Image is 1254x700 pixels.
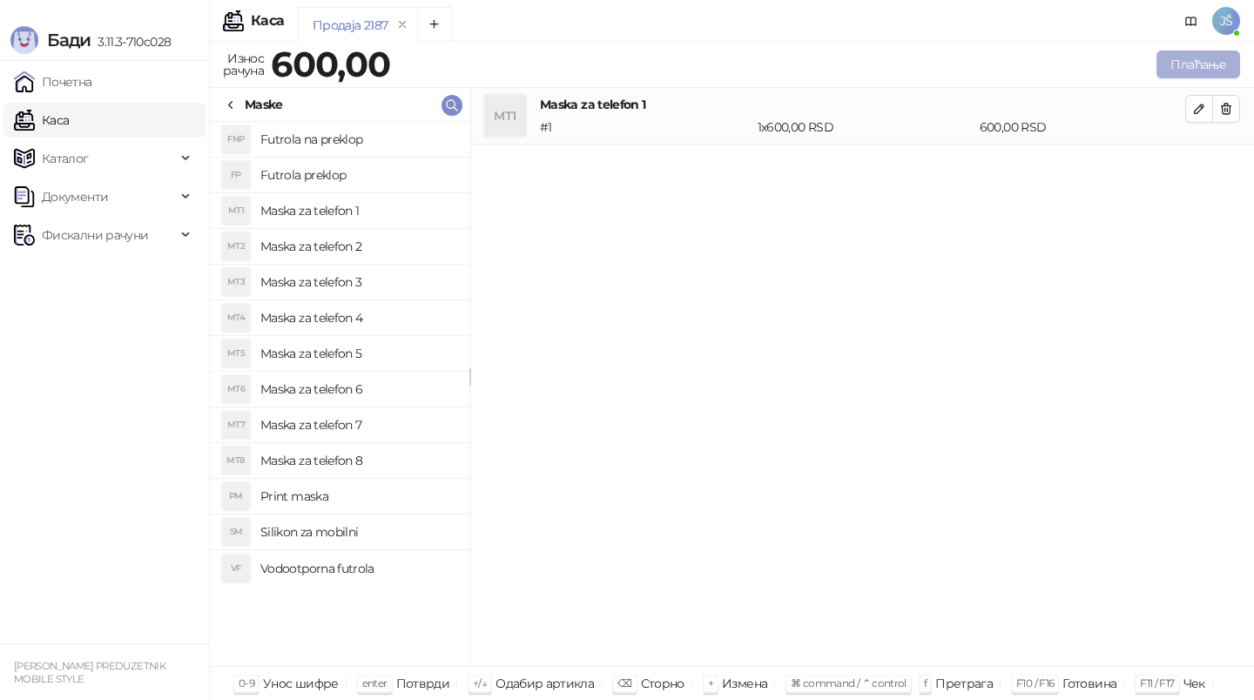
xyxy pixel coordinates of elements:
div: FP [222,161,250,189]
div: VF [222,555,250,582]
div: PM [222,482,250,510]
strong: 600,00 [271,43,390,85]
div: Претрага [935,672,993,695]
span: Документи [42,179,108,214]
span: 3.11.3-710c028 [91,34,171,50]
div: grid [210,122,469,666]
div: Продаја 2187 [313,16,388,35]
div: Готовина [1062,672,1116,695]
h4: Maska za telefon 1 [260,197,455,225]
span: enter [362,676,388,690]
h4: Print maska [260,482,455,510]
div: Одабир артикла [496,672,594,695]
div: Каса [251,14,284,28]
div: Чек [1183,672,1205,695]
div: MT8 [222,447,250,475]
span: Бади [47,30,91,50]
span: ⌫ [617,676,631,690]
div: FNP [222,125,250,153]
button: Плаћање [1156,50,1240,78]
h4: Futrola na preklop [260,125,455,153]
div: SM [222,518,250,546]
button: Add tab [417,7,452,42]
button: remove [391,17,414,32]
div: Потврди [396,672,450,695]
span: ⌘ command / ⌃ control [791,676,907,690]
a: Документација [1177,7,1205,35]
div: MT4 [222,304,250,332]
span: F11 / F17 [1140,676,1174,690]
span: f [924,676,927,690]
h4: Maska za telefon 1 [540,95,1185,114]
a: Почетна [14,64,92,99]
div: MT1 [222,197,250,225]
h4: Maska za telefon 6 [260,375,455,403]
span: Фискални рачуни [42,218,148,252]
h4: Silikon za mobilni [260,518,455,546]
h4: Vodootporna futrola [260,555,455,582]
div: MT1 [484,95,526,137]
small: [PERSON_NAME] PREDUZETNIK MOBILE STYLE [14,660,165,685]
h4: Maska za telefon 5 [260,340,455,367]
div: MT7 [222,411,250,439]
img: Logo [10,26,38,54]
div: Измена [722,672,767,695]
span: Каталог [42,141,89,176]
span: F10 / F16 [1016,676,1054,690]
h4: Maska za telefon 7 [260,411,455,439]
span: + [708,676,713,690]
div: MT6 [222,375,250,403]
div: MT5 [222,340,250,367]
h4: Maska za telefon 2 [260,232,455,260]
div: Сторно [641,672,684,695]
div: Износ рачуна [219,47,267,82]
h4: Maska za telefon 4 [260,304,455,332]
div: 600,00 RSD [976,118,1189,137]
div: # 1 [536,118,754,137]
span: JŠ [1212,7,1240,35]
h4: Futrola preklop [260,161,455,189]
span: ↑/↓ [473,676,487,690]
div: Maske [245,95,283,114]
div: 1 x 600,00 RSD [754,118,976,137]
div: Унос шифре [263,672,339,695]
h4: Maska za telefon 8 [260,447,455,475]
span: 0-9 [239,676,254,690]
a: Каса [14,103,69,138]
div: MT2 [222,232,250,260]
h4: Maska za telefon 3 [260,268,455,296]
div: MT3 [222,268,250,296]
